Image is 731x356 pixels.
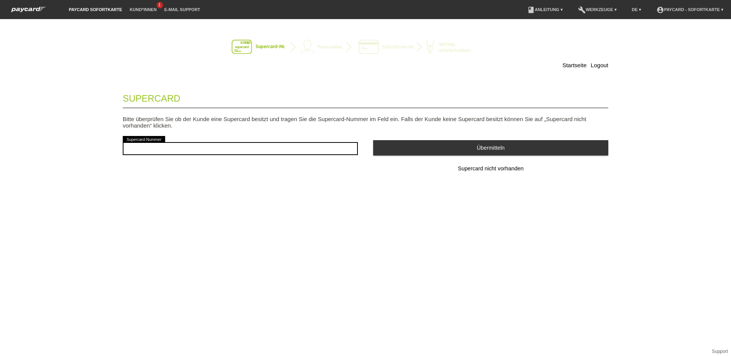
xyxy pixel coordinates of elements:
a: DE ▾ [628,7,645,12]
a: buildWerkzeuge ▾ [574,7,621,12]
legend: Supercard [123,86,608,108]
button: Übermitteln [373,140,608,155]
i: build [578,6,586,14]
a: Logout [591,62,608,68]
img: paycard Sofortkarte [8,5,50,13]
a: Support [712,349,728,354]
i: book [527,6,535,14]
a: bookAnleitung ▾ [523,7,567,12]
span: Supercard nicht vorhanden [458,165,524,172]
a: Startseite [562,62,586,68]
a: paycard Sofortkarte [8,9,50,15]
p: Bitte überprüfen Sie ob der Kunde eine Supercard besitzt und tragen Sie die Supercard-Nummer im F... [123,116,608,129]
img: instantcard-v2-de-1.png [232,40,499,55]
a: Kund*innen [126,7,160,12]
span: Übermitteln [477,145,505,151]
a: paycard Sofortkarte [65,7,126,12]
a: account_circlepaycard - Sofortkarte ▾ [653,7,727,12]
span: 1 [157,2,163,8]
a: E-Mail Support [161,7,204,12]
button: Supercard nicht vorhanden [373,161,608,176]
i: account_circle [656,6,664,14]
